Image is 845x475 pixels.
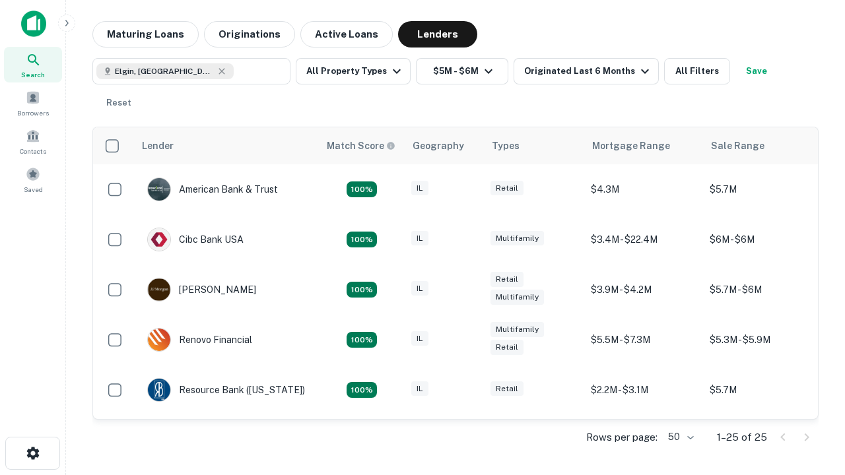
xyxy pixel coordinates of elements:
p: 1–25 of 25 [717,429,767,445]
span: Search [21,69,45,80]
div: Matching Properties: 4, hasApolloMatch: undefined [347,232,377,247]
img: picture [148,228,170,251]
div: Mortgage Range [592,138,670,154]
div: Sale Range [711,138,764,154]
div: Multifamily [490,322,544,337]
iframe: Chat Widget [779,369,845,433]
td: $5.6M [703,415,822,465]
div: IL [411,281,428,296]
div: Capitalize uses an advanced AI algorithm to match your search with the best lender. The match sco... [327,139,395,153]
button: Reset [98,90,140,116]
h6: Match Score [327,139,393,153]
div: Matching Properties: 4, hasApolloMatch: undefined [347,332,377,348]
div: IL [411,331,428,346]
button: Lenders [398,21,477,47]
img: picture [148,178,170,201]
div: American Bank & Trust [147,177,278,201]
img: picture [148,278,170,301]
div: Originated Last 6 Months [524,63,653,79]
td: $4.3M [584,164,703,214]
button: Maturing Loans [92,21,199,47]
th: Sale Range [703,127,822,164]
td: $6M - $6M [703,214,822,265]
div: Resource Bank ([US_STATE]) [147,378,305,402]
td: $5.7M - $6M [703,265,822,315]
td: $4M [584,415,703,465]
button: $5M - $6M [416,58,508,84]
div: Renovo Financial [147,328,252,352]
div: Lender [142,138,174,154]
button: All Property Types [296,58,411,84]
div: [PERSON_NAME] [147,278,256,301]
div: Matching Properties: 4, hasApolloMatch: undefined [347,382,377,398]
td: $5.7M [703,365,822,415]
span: Contacts [20,146,46,156]
div: Matching Properties: 7, hasApolloMatch: undefined [347,181,377,197]
div: Retail [490,272,524,287]
td: $5.7M [703,164,822,214]
th: Mortgage Range [584,127,703,164]
td: $5.3M - $5.9M [703,315,822,365]
div: Multifamily [490,290,544,305]
div: Retail [490,181,524,196]
td: $2.2M - $3.1M [584,365,703,415]
a: Saved [4,162,62,197]
div: IL [411,381,428,396]
div: Matching Properties: 4, hasApolloMatch: undefined [347,282,377,298]
div: Multifamily [490,231,544,246]
div: Cibc Bank USA [147,228,244,251]
div: Retail [490,381,524,396]
div: IL [411,181,428,196]
span: Elgin, [GEOGRAPHIC_DATA], [GEOGRAPHIC_DATA] [115,65,214,77]
div: Types [492,138,520,154]
button: Active Loans [300,21,393,47]
a: Search [4,47,62,82]
span: Borrowers [17,108,49,118]
div: Geography [413,138,464,154]
th: Types [484,127,584,164]
td: $3.9M - $4.2M [584,265,703,315]
a: Borrowers [4,85,62,121]
a: Contacts [4,123,62,159]
td: $5.5M - $7.3M [584,315,703,365]
button: Save your search to get updates of matches that match your search criteria. [735,58,778,84]
img: picture [148,329,170,351]
th: Capitalize uses an advanced AI algorithm to match your search with the best lender. The match sco... [319,127,405,164]
th: Geography [405,127,484,164]
img: capitalize-icon.png [21,11,46,37]
div: Retail [490,340,524,355]
button: Originations [204,21,295,47]
img: picture [148,379,170,401]
button: All Filters [664,58,730,84]
div: 50 [663,427,696,447]
th: Lender [134,127,319,164]
td: $3.4M - $22.4M [584,214,703,265]
button: Originated Last 6 Months [514,58,659,84]
span: Saved [24,184,43,195]
div: IL [411,231,428,246]
p: Rows per page: [586,429,658,445]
